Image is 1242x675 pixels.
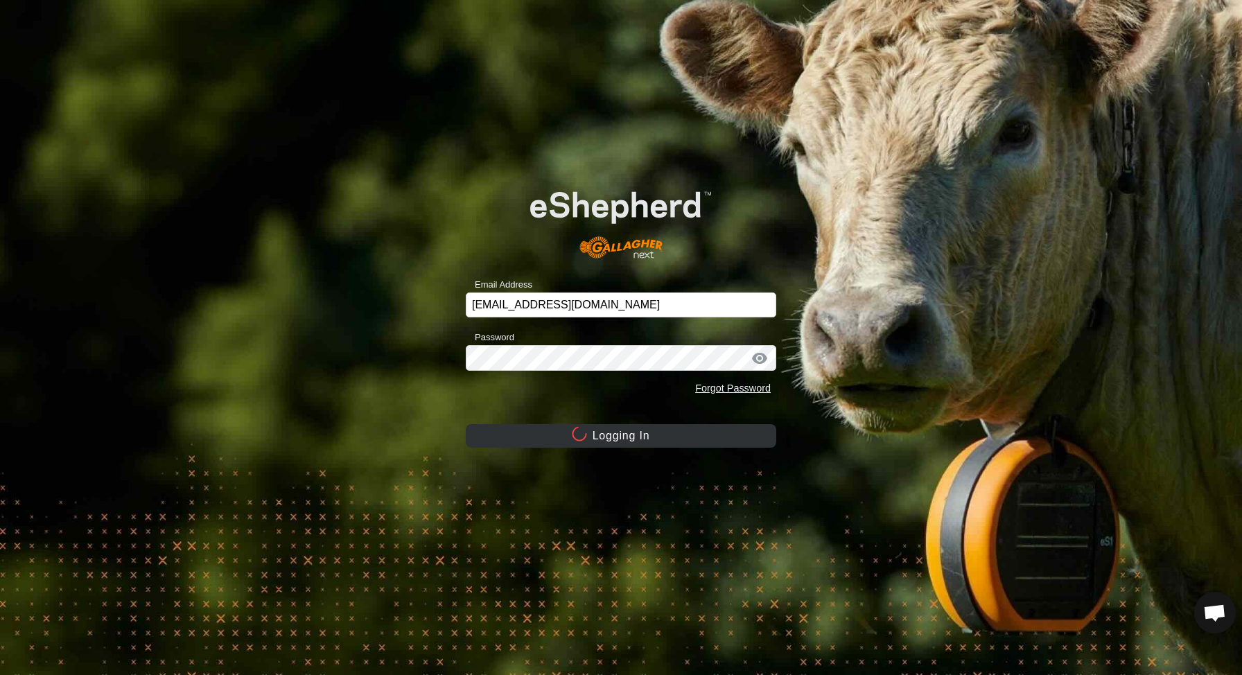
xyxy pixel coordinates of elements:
[695,383,771,394] a: Forgot Password
[466,292,776,317] input: Email Address
[497,166,745,272] img: E-shepherd Logo
[466,331,514,344] label: Password
[466,424,776,448] button: Logging In
[466,278,532,292] label: Email Address
[1194,592,1236,633] a: Open chat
